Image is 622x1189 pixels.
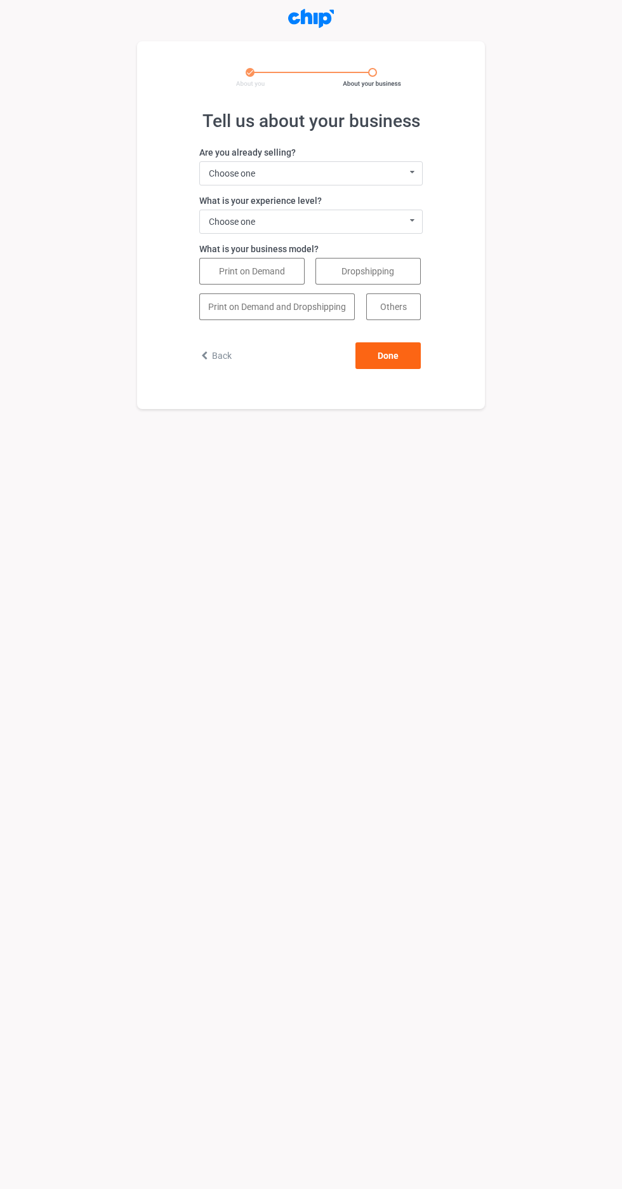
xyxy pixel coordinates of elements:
div: Choose one [209,217,255,226]
label: Are you already selling? [199,146,423,159]
button: Done [355,342,421,369]
label: What is your experience level? [199,194,423,207]
img: ChipLogo [288,9,334,28]
button: Print on Demand and Dropshipping [199,293,355,320]
div: Choose one [209,169,255,178]
button: Print on Demand [199,258,305,285]
h1: Tell us about your business [199,110,423,133]
button: Back [199,349,232,362]
label: What is your business model? [199,243,423,255]
img: About your business [221,68,401,88]
button: Others [366,293,421,320]
button: Dropshipping [315,258,421,285]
